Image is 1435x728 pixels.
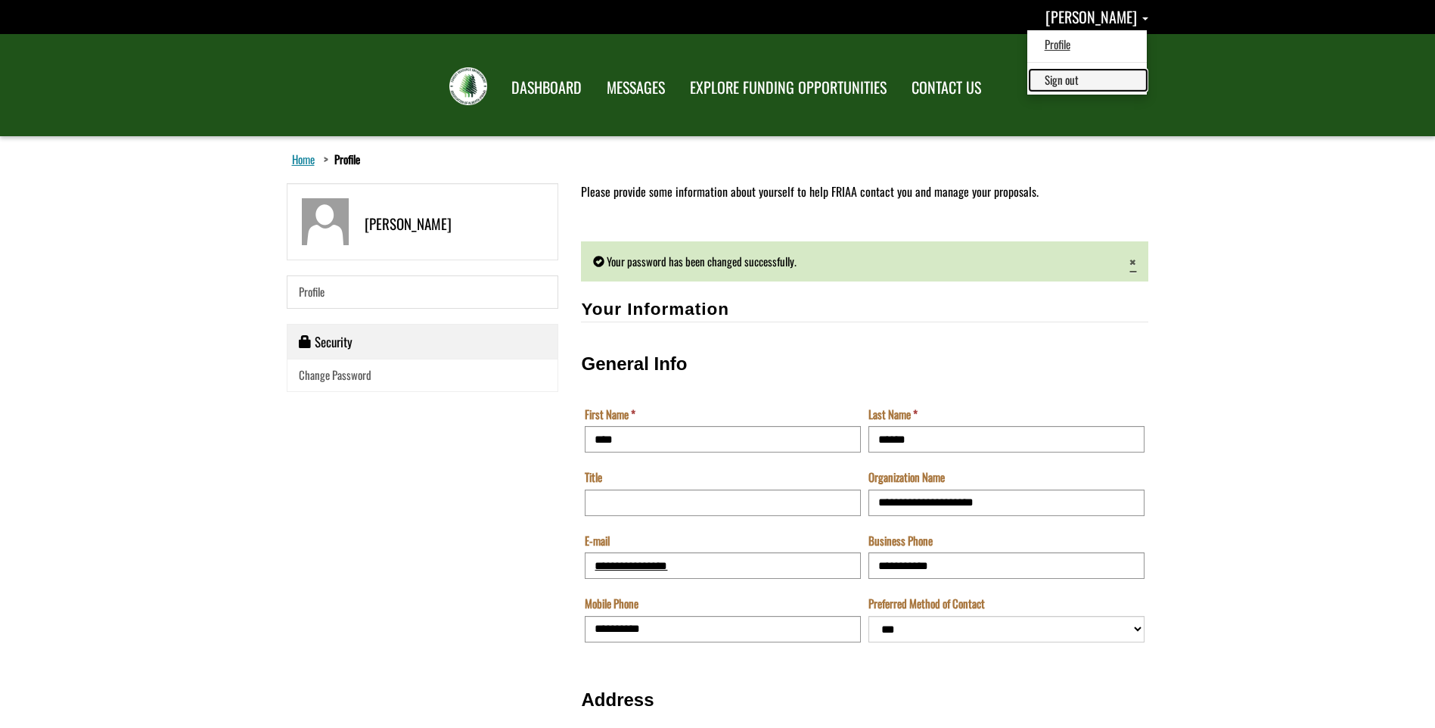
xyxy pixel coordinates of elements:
a: Home [289,149,318,169]
span: Your password has been changed successfully. [607,253,797,269]
input: Last Name [868,426,1145,453]
label: Title [585,469,602,485]
a: EXPLORE FUNDING OPPORTUNITIES [679,69,898,107]
p: Please provide some information about yourself to help FRIAA contact you and manage your proposals. [581,183,1148,201]
div: [PERSON_NAME] [349,198,452,245]
img: brad milton graphic/image [302,198,349,245]
label: Organization Name [868,469,945,485]
span: Change Password [299,366,371,383]
label: First Name [585,406,635,422]
label: Preferred Method of Contact [868,596,985,611]
a: brad milton [1045,5,1148,28]
label: E-mail [585,533,610,549]
a: CONTACT US [900,69,992,107]
h3: Address [581,690,1148,710]
span: Security [315,332,353,351]
span: Profile [299,283,325,300]
a: Close [1129,254,1136,271]
span: [PERSON_NAME] [1045,5,1137,28]
nav: Main Navigation [498,64,992,107]
label: Mobile Phone [585,596,638,611]
fieldset: General Info [581,338,1148,659]
a: DASHBOARD [500,69,593,107]
div: Your password has been changed successfully. [581,241,1148,282]
a: Profile [1030,34,1147,54]
input: First Name [585,426,861,453]
a: Profile [287,275,559,308]
a: MESSAGES [595,69,676,107]
h3: General Info [581,354,1148,374]
label: Business Phone [868,533,933,549]
span: Your Information [581,300,729,319]
a: Change Password [287,359,558,390]
img: FRIAA Submissions Portal [449,67,487,105]
li: Profile [320,151,360,167]
a: Sign out [1030,70,1147,90]
label: Last Name [868,406,918,422]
